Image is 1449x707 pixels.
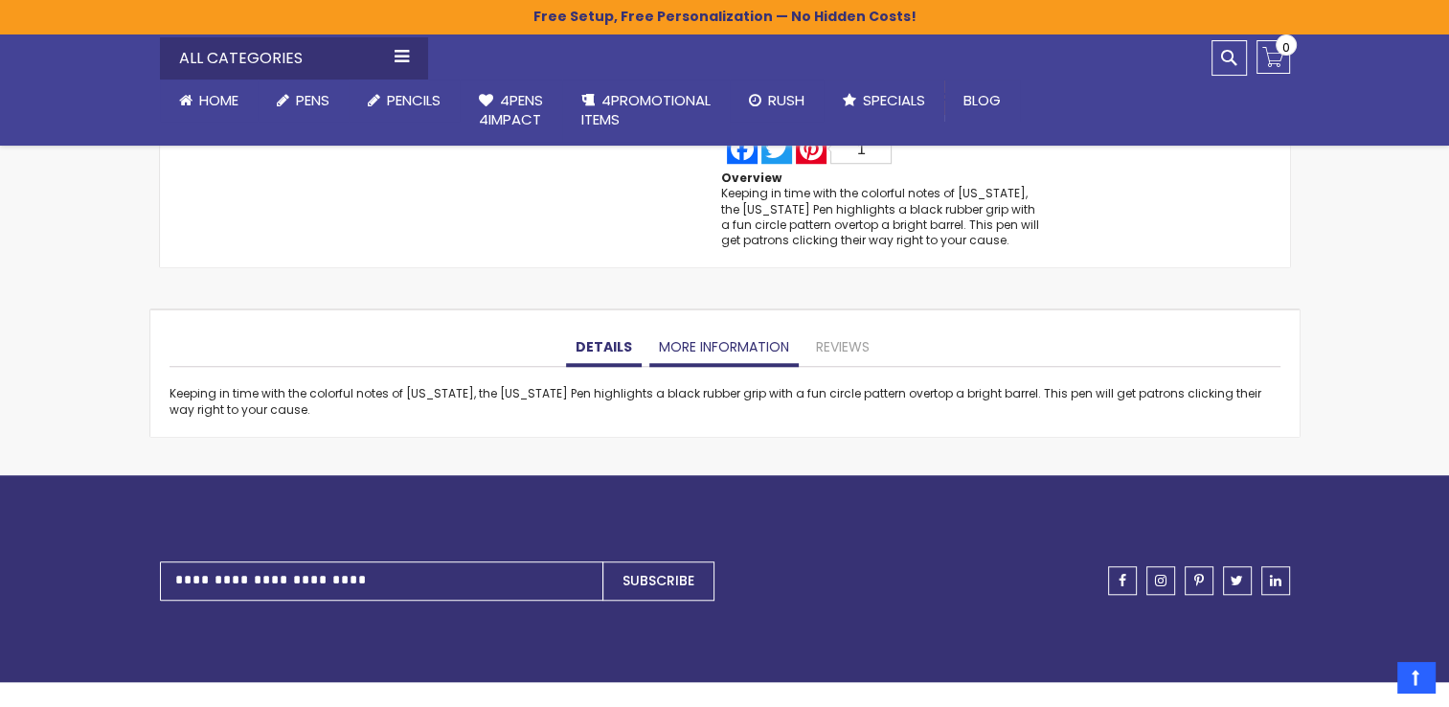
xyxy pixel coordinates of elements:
[170,386,1280,417] div: Keeping in time with the colorful notes of [US_STATE], the [US_STATE] Pen highlights a black rubb...
[768,90,804,110] span: Rush
[349,80,460,122] a: Pencils
[623,571,694,590] span: Subscribe
[759,133,794,164] a: Twitter
[649,329,799,367] a: More Information
[1257,40,1290,74] a: 0
[296,90,329,110] span: Pens
[160,37,428,80] div: All Categories
[258,80,349,122] a: Pens
[562,80,730,142] a: 4PROMOTIONALITEMS
[944,80,1020,122] a: Blog
[479,90,543,129] span: 4Pens 4impact
[863,90,925,110] span: Specials
[199,90,238,110] span: Home
[720,186,1038,248] div: Keeping in time with the colorful notes of [US_STATE], the [US_STATE] Pen highlights a black rubb...
[730,80,824,122] a: Rush
[963,90,1001,110] span: Blog
[602,561,714,601] button: Subscribe
[794,133,894,164] a: Pinterest1
[581,90,711,129] span: 4PROMOTIONAL ITEMS
[566,329,642,367] a: Details
[1282,38,1290,57] span: 0
[824,80,944,122] a: Specials
[857,141,866,157] span: 1
[460,80,562,142] a: 4Pens4impact
[720,170,781,186] strong: Overview
[387,90,441,110] span: Pencils
[725,133,759,164] a: Facebook
[160,80,258,122] a: Home
[806,329,879,367] a: Reviews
